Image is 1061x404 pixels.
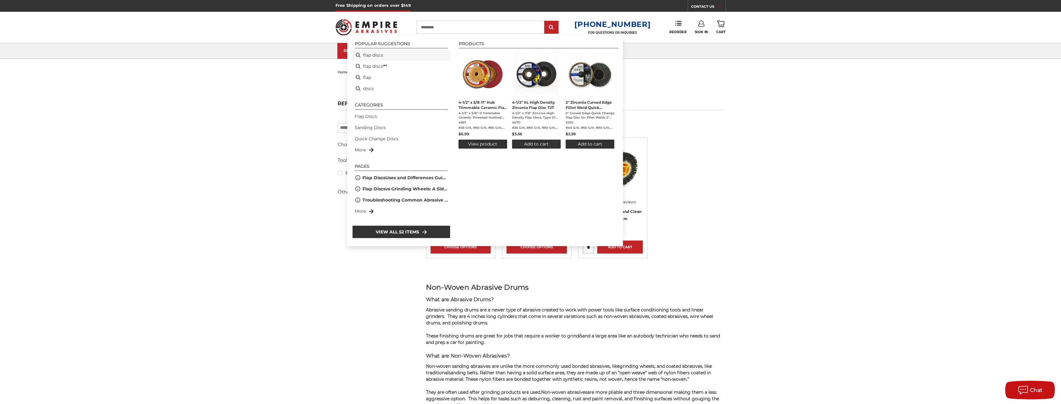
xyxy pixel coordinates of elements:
[669,20,686,34] a: Reorder
[566,100,614,110] span: 2" Zirconia Curved Edge Fillet Weld Quick Change Mini Flap Disc
[338,141,410,148] h5: Choose Your Grit
[512,126,561,130] span: #36 Grit, #80 Grit, #60 Grit, #40 Grit, #120 Grit
[338,70,349,74] a: home
[335,15,397,39] img: Empire Abrasives
[355,103,448,110] li: Categories
[355,124,386,131] a: Sanding Discs
[506,241,567,254] a: Choose Options
[426,333,720,345] span: These finishing drums are great for jobs that require a worker to grind/sand a large area like an...
[458,100,507,110] span: 4-1/2" x 5/8-11" Hub Trimmable Ceramic Flap Disc T29
[566,140,614,149] button: Add to cart
[352,194,450,206] li: Troubleshooting Common Abrasive Tool Issues - Flap Discs
[352,225,450,238] li: View all 52 items
[362,197,448,203] a: Troubleshooting Common Abrasive Tool Issues - Flap Discs
[458,120,507,125] span: 469T
[566,52,614,149] a: 2
[385,186,550,192] b: vs Grinding Wheels: A Side-by-Side Comparison for Better Tool Selection
[426,363,620,369] span: Non-woven sanding abrasives are unlike the more commonly used bonded abrasives, like
[431,241,491,254] a: Choose Options
[362,175,448,181] span: Flap Discs
[426,297,494,302] span: What are Abrasive Drums?
[352,144,450,155] li: More
[362,186,448,192] a: Flap Discsvs Grinding Wheels: A Side-by-Side Comparison for Better Tool Selection
[566,120,614,125] span: 205C
[347,36,623,246] div: Instant Search Results
[574,20,651,29] a: [PHONE_NUMBER]
[426,283,529,292] span: Non-Woven Abrasive Drums
[512,111,561,120] span: 4-1/2" x 7/8" Zirconia High Density Flap Discs, Type 27 (SOLD INDIVIDUALLY) So you want the best ...
[512,100,561,110] span: 4-1/2" XL High Density Zirconia Flap Disc T27
[352,133,450,144] li: Quick Change Discs
[691,3,726,12] a: CONTACT US
[620,363,655,369] span: grinding wheels
[458,140,507,149] button: View product
[352,122,450,133] li: Sanding Discs
[376,228,419,235] span: View all 52 items
[426,307,713,326] span: Abrasive sanding drums are a newer type of abrasive created to work with power tools like surface...
[545,21,558,34] input: Submit
[566,111,614,120] span: 2" Curved Edge Quick Change Flap Disc for Fillet Welds 2" Quick Change (Type R) Zirconia Curved E...
[338,167,410,178] a: Surface Conditioning Tool
[1005,381,1055,399] button: Chat
[574,31,651,35] p: FOR QUESTIONS OR INQUIRIES
[695,30,708,34] span: Sign In
[355,41,448,48] li: Popular suggestions
[355,164,448,171] li: Pages
[362,186,448,192] span: Flap Discs
[362,175,448,181] a: Flap DiscsUses and Differences Guide for a Great Multi-Tool
[458,111,507,120] span: 4-1/2” x 5/8”-11 Trimmable Ceramic Threaded Hubbed Black Hawk Flap disc for angle grinders are av...
[426,389,541,395] span: They are often used after grinding products are used.
[459,41,618,48] li: Products
[458,132,469,136] span: $6.99
[352,61,450,72] li: flap discs**
[716,30,726,34] span: Cart
[338,101,410,110] h5: Refine by
[355,136,398,142] a: Quick Change Discs
[352,206,450,217] li: More
[352,72,450,83] li: flap
[458,126,507,130] span: #36 Grit, #80 Grit, #60 Grit, #40 Grit, #120 Grit
[338,157,410,164] h5: Tool Used On
[566,126,614,130] span: #40 Grit, #60 Grit, #80 Grit, #120 Grit, #36 Grit
[449,370,478,376] a: sanding belts
[352,50,450,61] li: flap discs
[512,120,561,125] span: 457D
[352,172,450,183] li: Flap DiscsUses and Differences Guide for a Great Multi-Tool
[426,363,712,376] span: , and coated abrasives, like traditional
[669,30,686,34] span: Reorder
[385,175,497,180] b: Uses and Differences Guide for a Great Multi-Tool
[541,389,587,395] span: Non-woven abrasives
[344,48,393,53] div: SHOP CATEGORIES
[456,50,510,151] li: 4-1/2" x 5/8-11" Hub Trimmable Ceramic Flap Disc T29
[566,132,576,136] span: $2.59
[512,132,522,136] span: $3.56
[563,50,617,151] li: 2" Zirconia Curved Edge Fillet Weld Quick Change Mini Flap Disc
[338,188,410,196] h5: Other
[568,52,612,97] img: BHA 2 inch mini curved edge quick change flap discs
[510,50,563,151] li: 4-1/2" XL High Density Zirconia Flap Disc T27
[512,140,561,149] button: Add to cart
[597,241,643,254] a: Add to Cart
[355,113,377,120] a: Flap Discs
[426,353,510,359] span: What are Non-Woven Abrasives?
[352,111,450,122] li: Flap Discs
[716,20,726,34] a: Cart
[1030,387,1043,393] span: Chat
[426,370,711,382] span: . Rather than having a solid surface area, they are made up of an “open weave” web of nylon fiber...
[512,52,561,149] a: 4-1/2
[352,183,450,194] li: Flap Discsvs Grinding Wheels: A Side-by-Side Comparison for Better Tool Selection
[352,83,450,94] li: discs
[458,52,507,149] a: 4-1/2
